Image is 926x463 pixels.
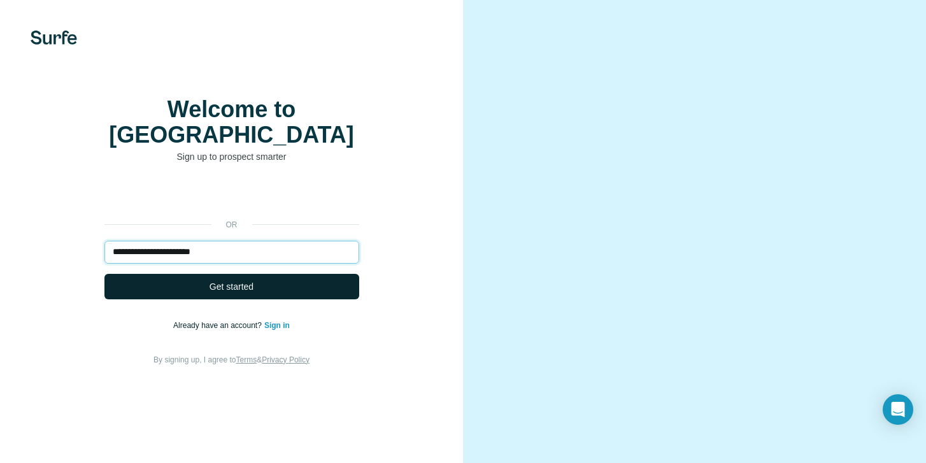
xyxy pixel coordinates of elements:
h1: Welcome to [GEOGRAPHIC_DATA] [104,97,359,148]
p: or [211,219,252,231]
span: Get started [210,280,253,293]
span: Already have an account? [173,321,264,330]
div: Open Intercom Messenger [883,394,913,425]
p: Sign up to prospect smarter [104,150,359,163]
a: Sign in [264,321,290,330]
a: Privacy Policy [262,355,310,364]
iframe: Schaltfläche „Über Google anmelden“ [98,182,366,210]
img: Surfe's logo [31,31,77,45]
span: By signing up, I agree to & [153,355,310,364]
button: Get started [104,274,359,299]
a: Terms [236,355,257,364]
